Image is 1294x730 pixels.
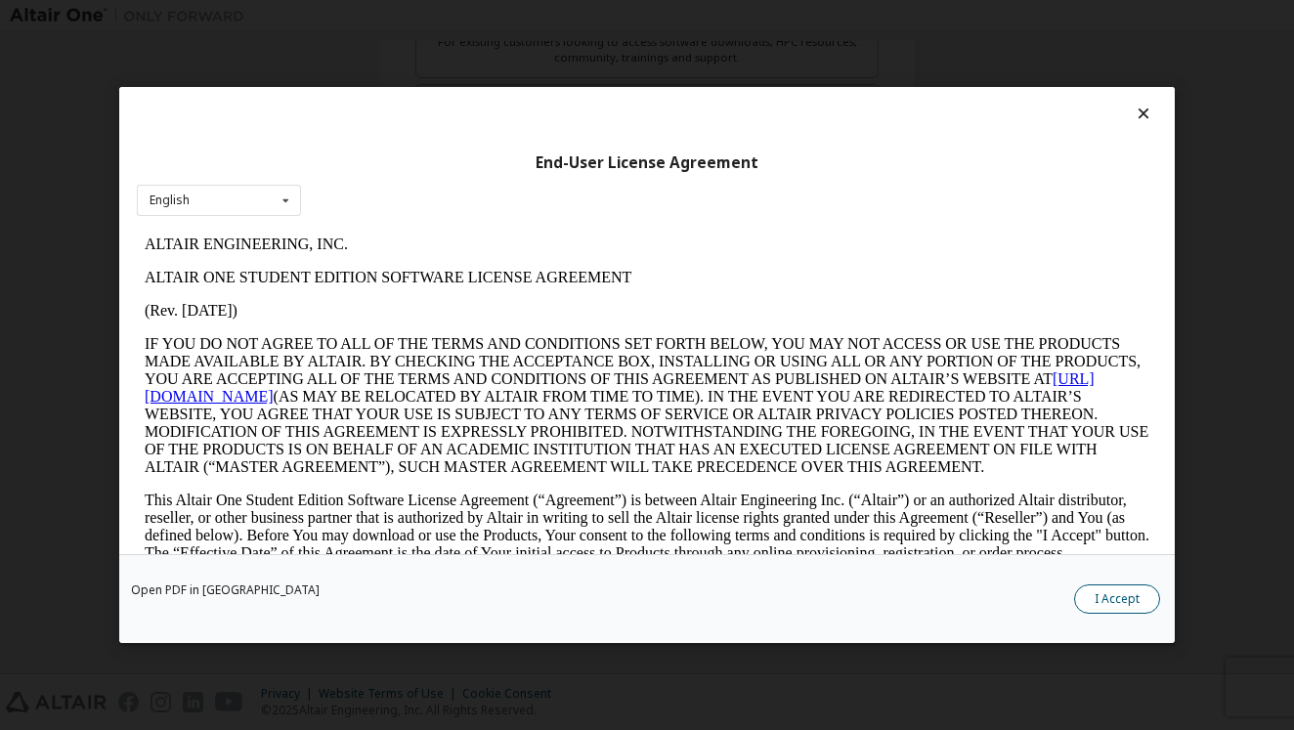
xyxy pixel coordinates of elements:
p: ALTAIR ENGINEERING, INC. [8,8,1013,25]
a: [URL][DOMAIN_NAME] [8,143,958,177]
p: This Altair One Student Edition Software License Agreement (“Agreement”) is between Altair Engine... [8,264,1013,334]
p: (Rev. [DATE]) [8,74,1013,92]
div: End-User License Agreement [137,153,1157,173]
button: I Accept [1074,584,1160,614]
p: IF YOU DO NOT AGREE TO ALL OF THE TERMS AND CONDITIONS SET FORTH BELOW, YOU MAY NOT ACCESS OR USE... [8,107,1013,248]
p: ALTAIR ONE STUDENT EDITION SOFTWARE LICENSE AGREEMENT [8,41,1013,59]
div: English [150,194,190,206]
a: Open PDF in [GEOGRAPHIC_DATA] [131,584,320,596]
